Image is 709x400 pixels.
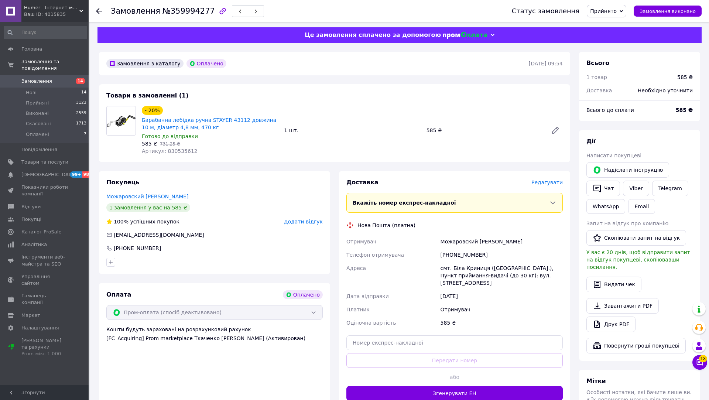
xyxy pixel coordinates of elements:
[677,73,693,81] div: 585 ₴
[356,222,417,229] div: Нова Пошта (платна)
[21,159,68,165] span: Товари та послуги
[106,179,140,186] span: Покупець
[106,326,323,342] div: Кошти будуть зараховані на розрахунковий рахунок
[24,4,79,11] span: Humer - Інтернет-магазин інструментів
[439,316,564,329] div: 585 ₴
[346,320,396,326] span: Оціночна вартість
[21,325,59,331] span: Налаштування
[76,100,86,106] span: 3123
[113,245,162,252] div: [PHONE_NUMBER]
[439,290,564,303] div: [DATE]
[186,59,226,68] div: Оплачено
[424,125,545,136] div: 585 ₴
[82,171,91,178] span: 98
[676,107,693,113] b: 585 ₴
[346,293,389,299] span: Дата відправки
[26,110,49,117] span: Виконані
[586,59,609,66] span: Всього
[346,239,376,245] span: Отримувач
[652,181,688,196] a: Telegram
[21,204,41,210] span: Відгуки
[586,317,636,332] a: Друк PDF
[640,8,696,14] span: Замовлення виконано
[586,230,686,246] button: Скопіювати запит на відгук
[21,78,52,85] span: Замовлення
[346,179,379,186] span: Доставка
[106,92,189,99] span: Товари в замовленні (1)
[111,7,160,16] span: Замовлення
[106,194,189,199] a: Можаровский [PERSON_NAME]
[24,11,89,18] div: Ваш ID: 4015835
[346,252,404,258] span: Телефон отримувача
[443,32,487,39] img: evopay logo
[305,31,441,38] span: Це замовлення сплачено за допомогою
[634,6,702,17] button: Замовлення виконано
[586,107,634,113] span: Всього до сплати
[628,199,655,214] button: Email
[529,61,563,66] time: [DATE] 09:54
[439,248,564,261] div: [PHONE_NUMBER]
[21,171,76,178] span: [DEMOGRAPHIC_DATA]
[439,261,564,290] div: смт. Біла Криниця ([GEOGRAPHIC_DATA].), Пункт приймання-видачі (до 30 кг): вул. [STREET_ADDRESS]
[346,265,366,271] span: Адреса
[26,100,49,106] span: Прийняті
[548,123,563,138] a: Редагувати
[96,7,102,15] div: Повернутися назад
[21,241,47,248] span: Аналітика
[70,171,82,178] span: 99+
[283,290,323,299] div: Оплачено
[106,291,131,298] span: Оплата
[699,354,707,362] span: 13
[586,338,686,353] button: Повернути гроші покупцеві
[162,7,215,16] span: №359994277
[142,141,157,147] span: 585 ₴
[106,335,323,342] div: [FC_Acquiring] Prom marketplace Ткаченко [PERSON_NAME] (Активирован)
[444,373,466,381] span: або
[586,377,606,384] span: Мітки
[106,218,179,225] div: успішних покупок
[106,203,190,212] div: 1 замовлення у вас на 585 ₴
[76,110,86,117] span: 2559
[21,312,40,319] span: Маркет
[114,219,129,225] span: 100%
[142,117,276,130] a: Барабанна лебідка ручна STAYER 43112 довжина 10 м, діаметр 4,8 мм, 470 кг
[692,355,707,370] button: Чат з покупцем13
[76,78,85,84] span: 14
[281,125,423,136] div: 1 шт.
[21,273,68,287] span: Управління сайтом
[586,138,596,145] span: Дії
[284,219,323,225] span: Додати відгук
[106,59,184,68] div: Замовлення з каталогу
[586,153,641,158] span: Написати покупцеві
[21,58,89,72] span: Замовлення та повідомлення
[586,162,669,178] button: Надіслати інструкцію
[21,337,68,358] span: [PERSON_NAME] та рахунки
[142,148,198,154] span: Артикул: 830535612
[21,293,68,306] span: Гаманець компанії
[590,8,617,14] span: Прийнято
[142,133,198,139] span: Готово до відправки
[353,200,456,206] span: Вкажіть номер експрес-накладної
[21,46,42,52] span: Головна
[26,131,49,138] span: Оплачені
[586,181,620,196] button: Чат
[21,351,68,357] div: Prom мікс 1 000
[21,146,57,153] span: Повідомлення
[21,229,61,235] span: Каталог ProSale
[21,216,41,223] span: Покупці
[26,89,37,96] span: Нові
[439,235,564,248] div: Можаровский [PERSON_NAME]
[586,249,690,270] span: У вас є 20 днів, щоб відправити запит на відгук покупцеві, скопіювавши посилання.
[439,303,564,316] div: Отримувач
[346,335,563,350] input: Номер експрес-накладної
[586,298,659,314] a: Завантажити PDF
[160,141,180,147] span: 731,25 ₴
[84,131,86,138] span: 7
[4,26,87,39] input: Пошук
[633,82,697,99] div: Необхідно уточнити
[586,277,641,292] button: Видати чек
[142,106,163,115] div: - 20%
[107,115,136,127] img: Барабанна лебідка ручна STAYER 43112 довжина 10 м, діаметр 4,8 мм, 470 кг
[586,199,625,214] a: WhatsApp
[26,120,51,127] span: Скасовані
